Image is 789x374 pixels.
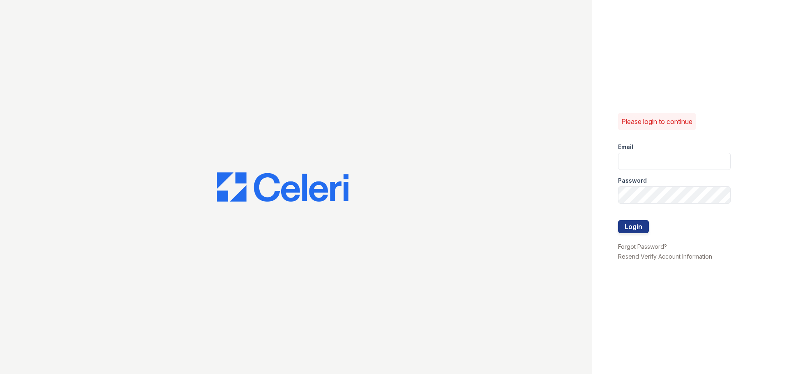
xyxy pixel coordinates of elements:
img: CE_Logo_Blue-a8612792a0a2168367f1c8372b55b34899dd931a85d93a1a3d3e32e68fde9ad4.png [217,172,348,202]
a: Forgot Password? [618,243,667,250]
label: Password [618,177,647,185]
p: Please login to continue [621,117,692,126]
button: Login [618,220,649,233]
label: Email [618,143,633,151]
a: Resend Verify Account Information [618,253,712,260]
